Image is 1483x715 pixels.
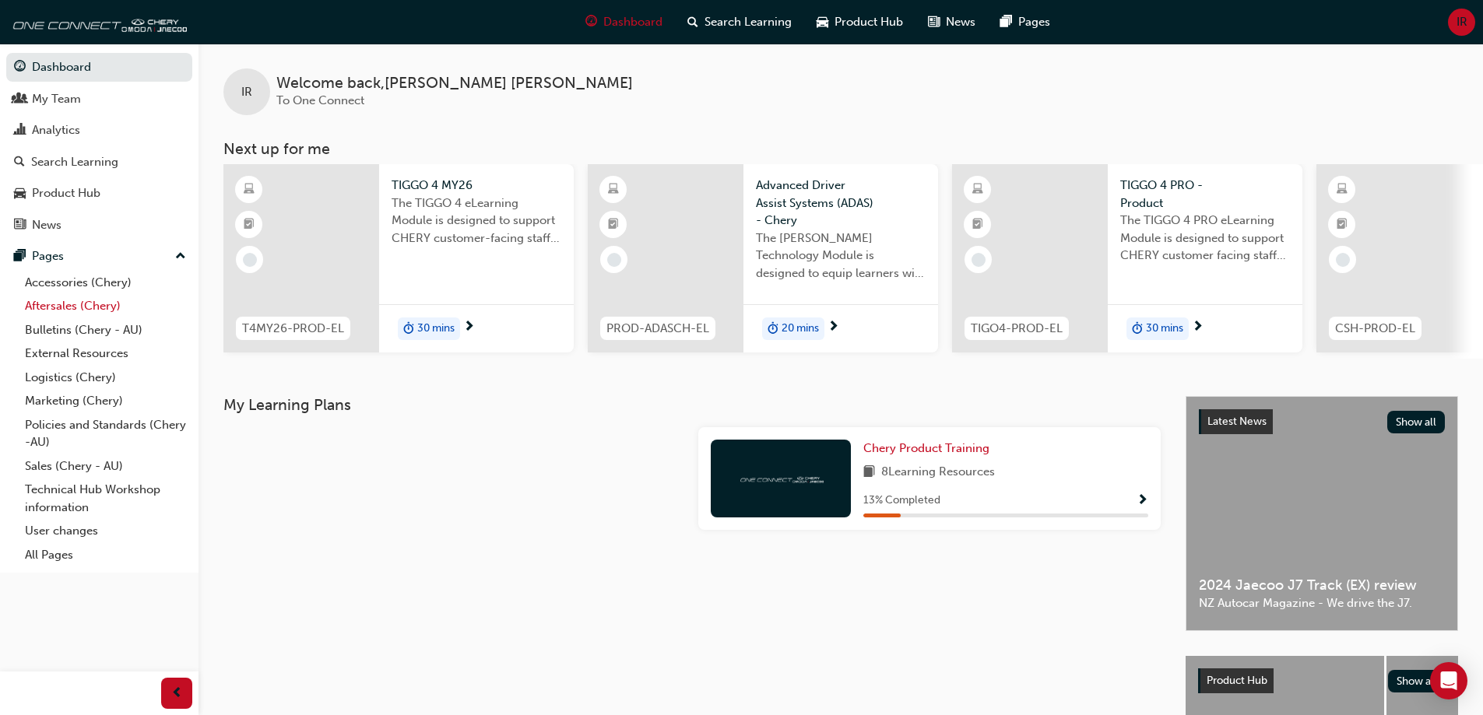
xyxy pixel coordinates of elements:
[1120,212,1290,265] span: The TIGGO 4 PRO eLearning Module is designed to support CHERY customer facing staff with the prod...
[585,12,597,32] span: guage-icon
[14,187,26,201] span: car-icon
[6,148,192,177] a: Search Learning
[6,179,192,208] a: Product Hub
[32,121,80,139] div: Analytics
[1018,13,1050,31] span: Pages
[19,543,192,567] a: All Pages
[952,164,1302,352] a: TIGO4-PROD-ELTIGGO 4 PRO - ProductThe TIGGO 4 PRO eLearning Module is designed to support CHERY c...
[223,164,574,352] a: T4MY26-PROD-ELTIGGO 4 MY26The TIGGO 4 eLearning Module is designed to support CHERY customer-faci...
[573,6,675,38] a: guage-iconDashboard
[19,318,192,342] a: Bulletins (Chery - AU)
[31,153,118,171] div: Search Learning
[19,519,192,543] a: User changes
[915,6,988,38] a: news-iconNews
[1335,320,1415,338] span: CSH-PROD-EL
[19,366,192,390] a: Logistics (Chery)
[817,12,828,32] span: car-icon
[608,180,619,200] span: learningResourceType_ELEARNING-icon
[588,164,938,352] a: PROD-ADASCH-ELAdvanced Driver Assist Systems (ADAS) - CheryThe [PERSON_NAME] Technology Module is...
[756,177,926,230] span: Advanced Driver Assist Systems (ADAS) - Chery
[32,216,61,234] div: News
[8,6,187,37] img: oneconnect
[6,116,192,145] a: Analytics
[19,413,192,454] a: Policies and Standards (Chery -AU)
[1132,319,1143,339] span: duration-icon
[392,177,561,195] span: TIGGO 4 MY26
[1000,12,1012,32] span: pages-icon
[863,441,989,455] span: Chery Product Training
[603,13,662,31] span: Dashboard
[19,294,192,318] a: Aftersales (Chery)
[1199,409,1445,434] a: Latest NewsShow all
[6,50,192,242] button: DashboardMy TeamAnalyticsSearch LearningProduct HubNews
[19,389,192,413] a: Marketing (Chery)
[608,215,619,235] span: booktick-icon
[19,454,192,478] a: Sales (Chery - AU)
[768,319,778,339] span: duration-icon
[14,250,26,264] span: pages-icon
[199,140,1483,158] h3: Next up for me
[756,230,926,282] span: The [PERSON_NAME] Technology Module is designed to equip learners with essential knowledge about ...
[32,90,81,108] div: My Team
[32,247,64,265] div: Pages
[1207,415,1267,428] span: Latest News
[675,6,804,38] a: search-iconSearch Learning
[972,215,983,235] span: booktick-icon
[223,396,1161,414] h3: My Learning Plans
[946,13,975,31] span: News
[1207,674,1267,687] span: Product Hub
[241,83,252,101] span: IR
[276,75,633,93] span: Welcome back , [PERSON_NAME] [PERSON_NAME]
[1336,253,1350,267] span: learningRecordVerb_NONE-icon
[607,253,621,267] span: learningRecordVerb_NONE-icon
[392,195,561,247] span: The TIGGO 4 eLearning Module is designed to support CHERY customer-facing staff with the product ...
[1448,9,1475,36] button: IR
[19,271,192,295] a: Accessories (Chery)
[1146,320,1183,338] span: 30 mins
[928,12,940,32] span: news-icon
[6,211,192,240] a: News
[1120,177,1290,212] span: TIGGO 4 PRO - Product
[14,219,26,233] span: news-icon
[1199,594,1445,612] span: NZ Autocar Magazine - We drive the J7.
[738,471,824,485] img: oneconnect
[171,684,183,703] span: prev-icon
[1186,396,1458,631] a: Latest NewsShow all2024 Jaecoo J7 Track (EX) reviewNZ Autocar Magazine - We drive the J7.
[6,53,192,82] a: Dashboard
[14,124,26,138] span: chart-icon
[1457,13,1467,31] span: IR
[835,13,903,31] span: Product Hub
[175,247,186,267] span: up-icon
[463,321,475,335] span: next-icon
[244,215,255,235] span: booktick-icon
[403,319,414,339] span: duration-icon
[971,320,1063,338] span: TIGO4-PROD-EL
[988,6,1063,38] a: pages-iconPages
[1388,670,1446,692] button: Show all
[804,6,915,38] a: car-iconProduct Hub
[19,342,192,366] a: External Resources
[14,156,25,170] span: search-icon
[1198,668,1446,693] a: Product HubShow all
[242,320,344,338] span: T4MY26-PROD-EL
[1387,411,1446,433] button: Show all
[863,492,940,510] span: 13 % Completed
[1337,180,1348,200] span: learningResourceType_ELEARNING-icon
[828,321,839,335] span: next-icon
[1199,577,1445,594] span: 2024 Jaecoo J7 Track (EX) review
[14,93,26,107] span: people-icon
[6,85,192,114] a: My Team
[1430,662,1467,699] div: Open Intercom Messenger
[972,253,986,267] span: learningRecordVerb_NONE-icon
[6,242,192,271] button: Pages
[863,440,996,457] a: Chery Product Training
[243,253,257,267] span: learningRecordVerb_NONE-icon
[14,61,26,75] span: guage-icon
[1137,494,1148,508] span: Show Progress
[687,12,698,32] span: search-icon
[1137,491,1148,510] button: Show Progress
[606,320,709,338] span: PROD-ADASCH-EL
[972,180,983,200] span: learningResourceType_ELEARNING-icon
